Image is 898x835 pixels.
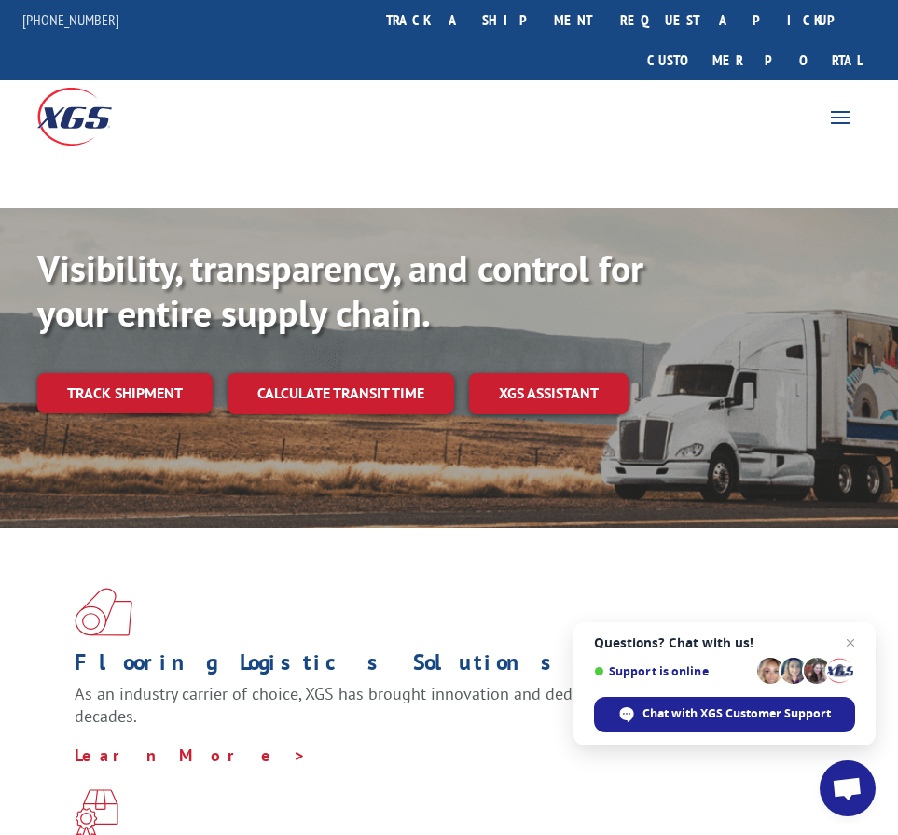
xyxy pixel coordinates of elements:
[633,40,876,80] a: Customer Portal
[75,588,132,636] img: xgs-icon-total-supply-chain-intelligence-red
[75,651,809,683] h1: Flooring Logistics Solutions
[469,373,629,413] a: XGS ASSISTANT
[228,373,454,413] a: Calculate transit time
[75,683,794,727] span: As an industry carrier of choice, XGS has brought innovation and dedication to flooring logistics...
[37,244,643,337] b: Visibility, transparency, and control for your entire supply chain.
[75,745,307,766] a: Learn More >
[594,635,855,650] span: Questions? Chat with us!
[839,632,862,654] span: Close chat
[642,705,831,722] span: Chat with XGS Customer Support
[37,373,213,412] a: Track shipment
[594,664,751,678] span: Support is online
[820,760,876,816] div: Open chat
[594,697,855,732] div: Chat with XGS Customer Support
[22,10,119,29] a: [PHONE_NUMBER]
